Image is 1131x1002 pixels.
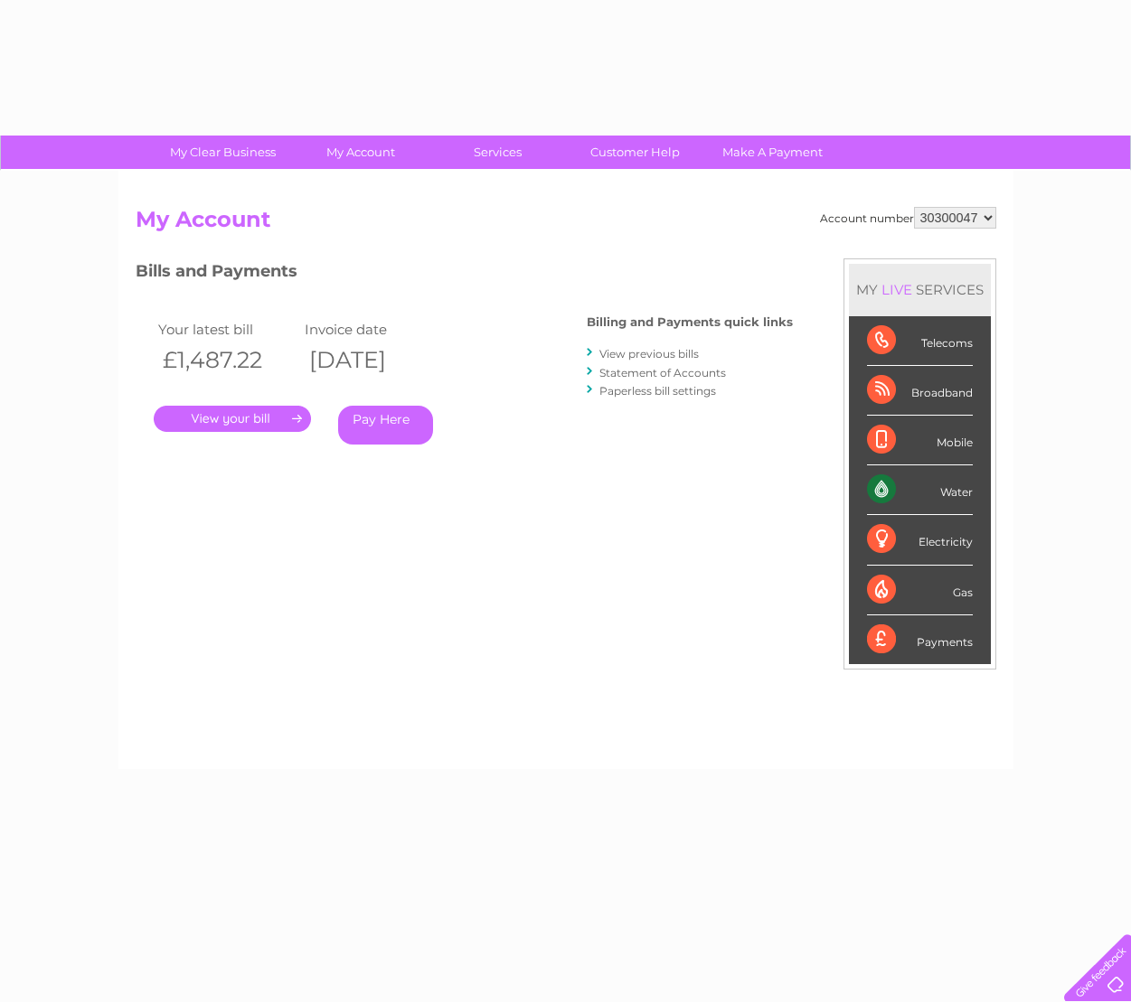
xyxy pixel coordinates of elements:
[698,136,847,169] a: Make A Payment
[136,207,996,241] h2: My Account
[820,207,996,229] div: Account number
[878,281,916,298] div: LIVE
[148,136,297,169] a: My Clear Business
[867,416,973,465] div: Mobile
[423,136,572,169] a: Services
[867,366,973,416] div: Broadband
[867,316,973,366] div: Telecoms
[849,264,991,315] div: MY SERVICES
[154,342,301,379] th: £1,487.22
[561,136,710,169] a: Customer Help
[154,317,301,342] td: Your latest bill
[286,136,435,169] a: My Account
[867,465,973,515] div: Water
[867,515,973,565] div: Electricity
[136,258,793,290] h3: Bills and Payments
[154,406,311,432] a: .
[599,384,716,398] a: Paperless bill settings
[338,406,433,445] a: Pay Here
[300,342,448,379] th: [DATE]
[867,566,973,615] div: Gas
[587,315,793,329] h4: Billing and Payments quick links
[867,615,973,664] div: Payments
[599,347,699,361] a: View previous bills
[599,366,726,379] a: Statement of Accounts
[300,317,448,342] td: Invoice date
